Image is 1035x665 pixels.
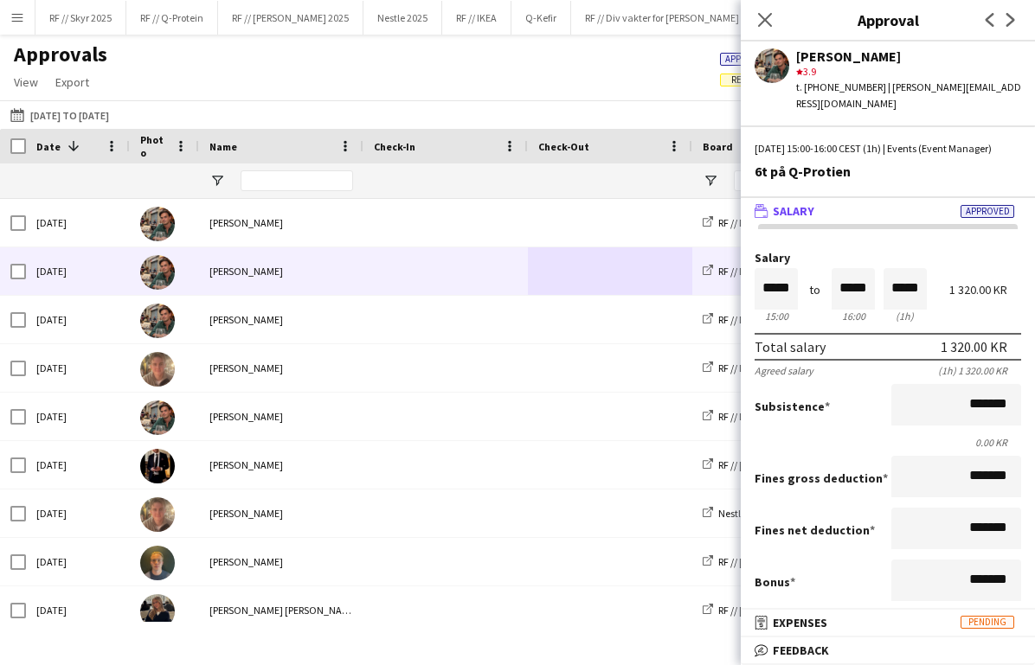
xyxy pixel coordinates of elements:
[14,74,38,90] span: View
[26,199,130,246] div: [DATE]
[755,163,1021,179] div: 6t på Q-Protien
[571,1,754,35] button: RF // Div vakter for [PERSON_NAME]
[773,643,829,658] span: Feedback
[718,265,872,278] span: RF // Div vakter for [PERSON_NAME]
[796,64,1021,80] div: 3.9
[741,198,1035,224] mat-expansion-panel-header: SalaryApproved
[941,338,1007,355] div: 1 320.00 KR
[755,364,813,377] div: Agreed salary
[140,255,175,290] img: Wilmer Borgnes
[703,361,872,374] a: RF // Div vakter for [PERSON_NAME]
[809,284,820,297] div: to
[755,252,1021,265] label: Salary
[755,436,1021,449] div: 0.00 KR
[773,615,827,630] span: Expenses
[796,80,1021,111] div: t. [PHONE_NUMBER] | [PERSON_NAME][EMAIL_ADDRESS][DOMAIN_NAME]
[720,71,799,86] span: 48
[718,604,835,617] span: RF // [PERSON_NAME] 2025
[961,205,1014,218] span: Approved
[755,141,1021,157] div: [DATE] 15:00-16:00 CEST (1h) | Events (Event Manager)
[938,364,1021,377] div: (1h) 1 320.00 KR
[140,304,175,338] img: Wilmer Borgnes
[26,393,130,440] div: [DATE]
[48,71,96,93] a: Export
[199,344,363,392] div: [PERSON_NAME]
[703,265,872,278] a: RF // Div vakter for [PERSON_NAME]
[718,313,872,326] span: RF // Div vakter for [PERSON_NAME]
[884,310,927,323] div: 1h
[538,140,589,153] span: Check-Out
[703,140,733,153] span: Board
[703,410,872,423] a: RF // Div vakter for [PERSON_NAME]
[218,1,363,35] button: RF // [PERSON_NAME] 2025
[209,140,237,153] span: Name
[36,140,61,153] span: Date
[199,247,363,295] div: [PERSON_NAME]
[26,247,130,295] div: [DATE]
[718,507,768,520] span: Nestle 2025
[511,1,571,35] button: Q-Kefir
[126,1,218,35] button: RF // Q-Protein
[7,71,45,93] a: View
[26,489,130,537] div: [DATE]
[741,637,1035,663] mat-expansion-panel-header: Feedback
[949,284,1021,297] div: 1 320.00 KR
[703,507,768,520] a: Nestle 2025
[734,170,855,191] input: Board Filter Input
[199,489,363,537] div: [PERSON_NAME]
[26,296,130,343] div: [DATE]
[374,140,415,153] span: Check-In
[703,313,872,326] a: RF // Div vakter for [PERSON_NAME]
[199,538,363,585] div: [PERSON_NAME]
[7,105,112,125] button: [DATE] to [DATE]
[140,449,175,483] img: Erik Kjensli Moe
[703,604,835,617] a: RF // [PERSON_NAME] 2025
[731,74,762,86] span: Review
[703,555,835,568] a: RF // [PERSON_NAME] 2025
[140,133,168,159] span: Photo
[199,441,363,489] div: [PERSON_NAME]
[442,1,511,35] button: RF // IKEA
[140,546,175,580] img: Eirik Meisingset
[773,203,814,219] span: Salary
[755,574,795,590] label: Bonus
[26,538,130,585] div: [DATE]
[140,352,175,387] img: Marius Korshavn Sørlie
[209,173,225,189] button: Open Filter Menu
[26,586,130,634] div: [DATE]
[961,616,1014,629] span: Pending
[720,50,853,66] span: 1191 of 7046
[26,344,130,392] div: [DATE]
[26,441,130,489] div: [DATE]
[199,586,363,634] div: [PERSON_NAME] [PERSON_NAME] Lie
[718,216,872,229] span: RF // Div vakter for [PERSON_NAME]
[199,296,363,343] div: [PERSON_NAME]
[703,216,872,229] a: RF // Div vakter for [PERSON_NAME]
[755,470,888,486] label: Fines gross deduction
[241,170,353,191] input: Name Filter Input
[140,400,175,435] img: Wilmer Borgnes
[140,594,175,629] img: Selma Louise Gimse Lie
[363,1,442,35] button: Nestle 2025
[755,310,798,323] div: 15:00
[199,393,363,440] div: [PERSON_NAME]
[755,338,826,355] div: Total salary
[718,361,872,374] span: RF // Div vakter for [PERSON_NAME]
[35,1,126,35] button: RF // Skyr 2025
[796,48,1021,64] div: [PERSON_NAME]
[725,54,769,65] span: Approved
[755,522,875,538] label: Fines net deduction
[140,207,175,241] img: Wilmer Borgnes
[741,610,1035,636] mat-expansion-panel-header: ExpensesPending
[718,458,835,471] span: RF // [PERSON_NAME] 2025
[741,9,1035,31] h3: Approval
[755,399,830,414] label: Subsistence
[55,74,89,90] span: Export
[140,497,175,532] img: Marius Korshavn Sørlie
[703,173,718,189] button: Open Filter Menu
[199,199,363,246] div: [PERSON_NAME]
[718,555,835,568] span: RF // [PERSON_NAME] 2025
[703,458,835,471] a: RF // [PERSON_NAME] 2025
[832,310,875,323] div: 16:00
[718,410,872,423] span: RF // Div vakter for [PERSON_NAME]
